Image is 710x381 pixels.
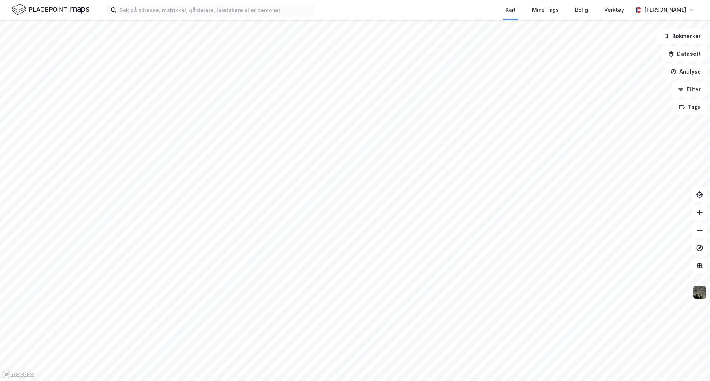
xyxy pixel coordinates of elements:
[506,6,516,14] div: Kart
[575,6,588,14] div: Bolig
[12,3,89,16] img: logo.f888ab2527a4732fd821a326f86c7f29.svg
[673,346,710,381] div: Kontrollprogram for chat
[644,6,686,14] div: [PERSON_NAME]
[532,6,559,14] div: Mine Tags
[673,346,710,381] iframe: Chat Widget
[604,6,624,14] div: Verktøy
[116,4,314,16] input: Søk på adresse, matrikkel, gårdeiere, leietakere eller personer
